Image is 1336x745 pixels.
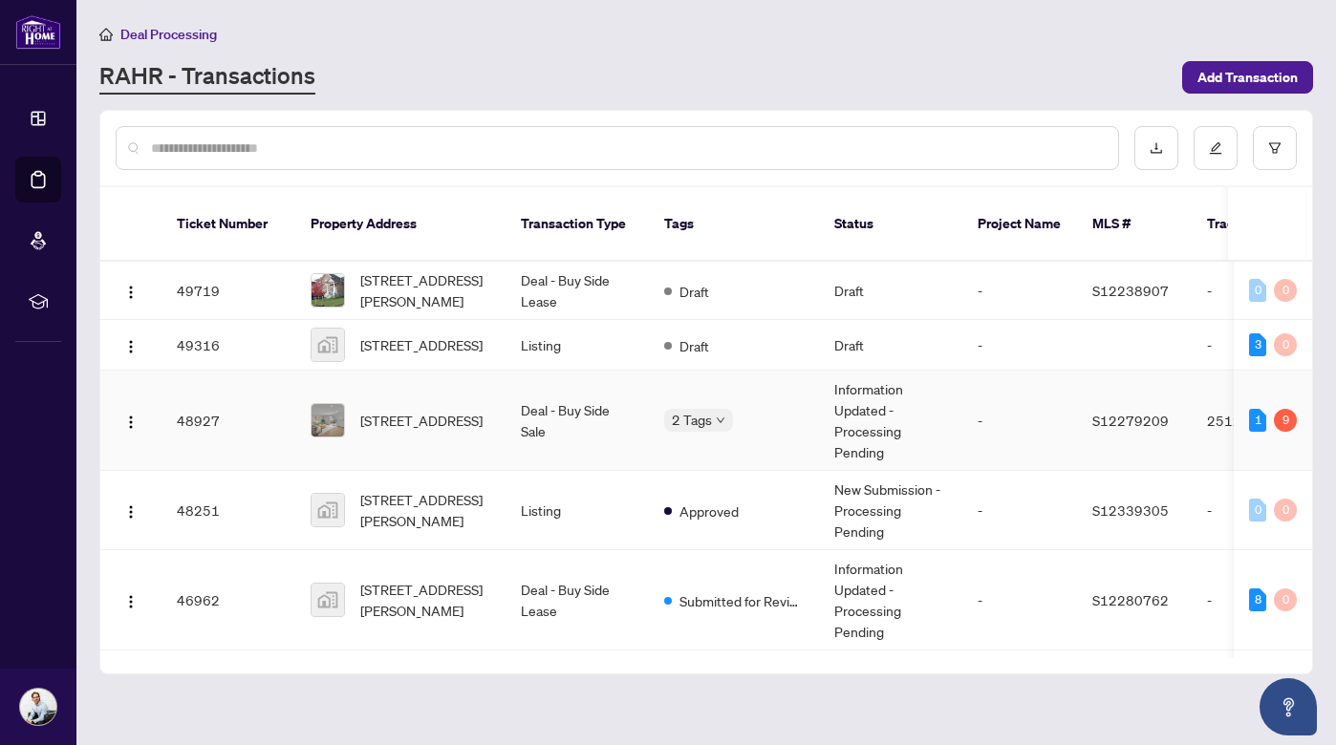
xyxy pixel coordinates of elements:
[1274,499,1297,521] div: 0
[162,471,295,550] td: 48251
[819,550,962,650] td: Information Updated - Processing Pending
[1249,333,1266,356] div: 3
[123,285,139,300] img: Logo
[123,415,139,430] img: Logo
[819,187,962,262] th: Status
[1192,262,1325,320] td: -
[116,405,146,436] button: Logo
[1092,591,1169,608] span: S12280762
[819,320,962,371] td: Draft
[162,371,295,471] td: 48927
[1260,678,1317,735] button: Open asap
[1249,588,1266,611] div: 8
[116,330,146,360] button: Logo
[819,471,962,550] td: New Submission - Processing Pending
[1249,499,1266,521] div: 0
[679,281,709,302] span: Draft
[15,14,61,50] img: logo
[312,584,344,616] img: thumbnail-img
[679,590,804,611] span: Submitted for Review
[962,550,1077,650] td: -
[962,262,1077,320] td: -
[716,415,725,425] span: down
[1092,412,1169,429] span: S12279209
[360,269,490,311] span: [STREET_ADDRESS][PERSON_NAME]
[120,26,217,43] span: Deal Processing
[1274,279,1297,302] div: 0
[1274,588,1297,611] div: 0
[672,409,712,431] span: 2 Tags
[360,410,483,431] span: [STREET_ADDRESS]
[649,187,819,262] th: Tags
[506,471,649,550] td: Listing
[99,28,113,41] span: home
[819,262,962,320] td: Draft
[312,329,344,361] img: thumbnail-img
[123,504,139,520] img: Logo
[1150,141,1163,155] span: download
[360,334,483,355] span: [STREET_ADDRESS]
[679,500,739,521] span: Approved
[962,371,1077,471] td: -
[1134,126,1178,170] button: download
[162,187,295,262] th: Ticket Number
[1197,62,1298,93] span: Add Transaction
[116,495,146,525] button: Logo
[1092,501,1169,519] span: S12339305
[1209,141,1222,155] span: edit
[506,262,649,320] td: Deal - Buy Side Lease
[506,371,649,471] td: Deal - Buy Side Sale
[162,550,295,650] td: 46962
[162,262,295,320] td: 49719
[312,494,344,526] img: thumbnail-img
[1192,550,1325,650] td: -
[1249,279,1266,302] div: 0
[295,187,506,262] th: Property Address
[123,594,139,609] img: Logo
[962,320,1077,371] td: -
[1192,320,1325,371] td: -
[99,60,315,95] a: RAHR - Transactions
[506,187,649,262] th: Transaction Type
[1092,282,1169,299] span: S12238907
[312,274,344,307] img: thumbnail-img
[360,579,490,621] span: [STREET_ADDRESS][PERSON_NAME]
[679,335,709,356] span: Draft
[1268,141,1282,155] span: filter
[116,585,146,615] button: Logo
[1249,409,1266,432] div: 1
[1077,187,1192,262] th: MLS #
[506,320,649,371] td: Listing
[116,275,146,306] button: Logo
[123,339,139,354] img: Logo
[506,550,649,650] td: Deal - Buy Side Lease
[962,471,1077,550] td: -
[1194,126,1238,170] button: edit
[360,489,490,531] span: [STREET_ADDRESS][PERSON_NAME]
[20,689,56,725] img: Profile Icon
[962,187,1077,262] th: Project Name
[162,320,295,371] td: 49316
[819,371,962,471] td: Information Updated - Processing Pending
[312,404,344,436] img: thumbnail-img
[1192,471,1325,550] td: -
[1182,61,1313,94] button: Add Transaction
[1274,409,1297,432] div: 9
[1192,371,1325,471] td: 2512977
[1192,187,1325,262] th: Trade Number
[1253,126,1297,170] button: filter
[1274,333,1297,356] div: 0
